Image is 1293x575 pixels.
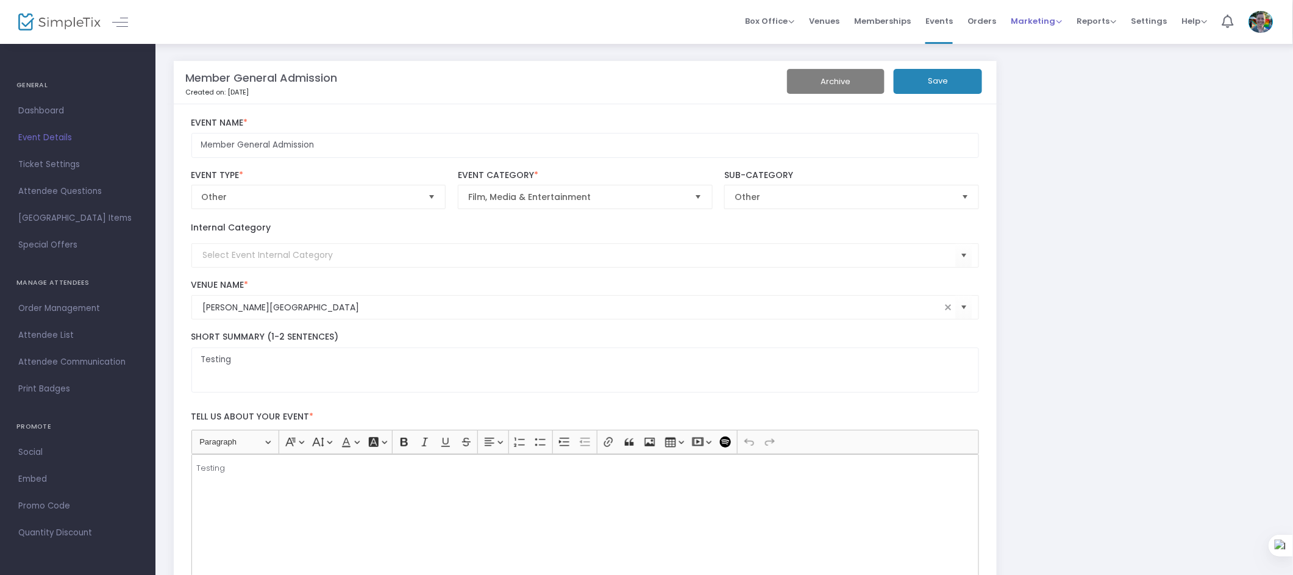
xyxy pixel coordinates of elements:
span: Event Details [18,130,137,146]
div: Editor toolbar [191,430,979,454]
span: Attendee Questions [18,184,137,199]
h4: PROMOTE [16,415,139,439]
span: Quantity Discount [18,525,137,541]
span: Attendee Communication [18,354,137,370]
label: Internal Category [191,221,271,234]
button: Archive [787,69,885,94]
p: Testing [196,462,974,474]
span: Settings [1131,5,1167,37]
label: Event Type [191,170,446,181]
span: Orders [967,5,997,37]
span: Special Offers [18,237,137,253]
span: Order Management [18,301,137,316]
span: Promo Code [18,498,137,514]
span: Embed [18,471,137,487]
input: Select Venue [203,301,941,314]
m-panel-title: Member General Admission [185,70,337,86]
button: Select [955,295,972,320]
label: Event Name [191,118,979,129]
button: Select [956,185,974,209]
button: Select [690,185,707,209]
span: clear [941,300,955,315]
label: Event Category [458,170,713,181]
span: Other [735,191,952,203]
span: Help [1182,15,1208,27]
span: [GEOGRAPHIC_DATA] Items [18,210,137,226]
span: Ticket Settings [18,157,137,173]
span: Other [202,191,419,203]
span: Short Summary (1-2 Sentences) [191,330,339,343]
button: Select [955,243,972,268]
button: Save [894,69,982,94]
span: Print Badges [18,381,137,397]
input: Enter Event Name [191,133,979,158]
span: Box Office [745,15,794,27]
span: Film, Media & Entertainment [468,191,685,203]
span: Events [925,5,953,37]
span: Venues [809,5,839,37]
span: Reports [1077,15,1117,27]
p: Created on: [DATE] [185,87,719,98]
span: Memberships [854,5,911,37]
span: Social [18,445,137,460]
h4: GENERAL [16,73,139,98]
label: Tell us about your event [185,405,985,430]
button: Paragraph [194,433,276,452]
label: Sub-Category [724,170,979,181]
span: Paragraph [199,435,263,449]
button: Select [423,185,440,209]
h4: MANAGE ATTENDEES [16,271,139,295]
span: Marketing [1011,15,1063,27]
span: Dashboard [18,103,137,119]
label: Venue Name [191,280,979,291]
span: Attendee List [18,327,137,343]
input: Select Event Internal Category [203,249,955,262]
